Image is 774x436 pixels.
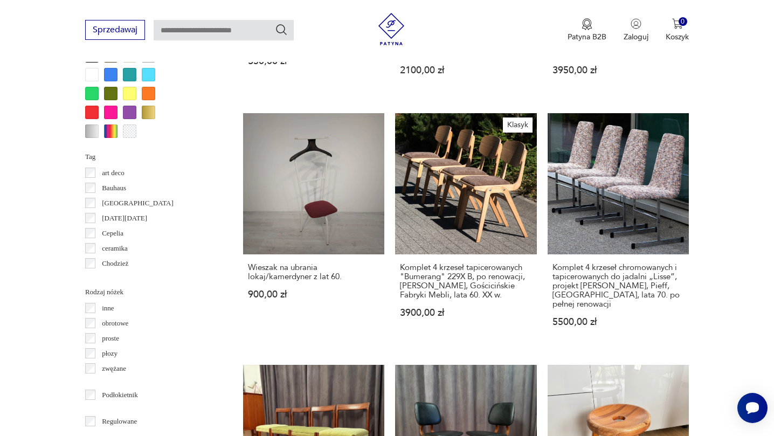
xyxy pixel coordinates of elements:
[552,66,684,75] p: 3950,00 zł
[568,32,606,42] p: Patyna B2B
[624,18,648,42] button: Zaloguj
[400,66,531,75] p: 2100,00 zł
[85,27,145,34] a: Sprzedawaj
[102,258,128,269] p: Chodzież
[248,57,379,66] p: 350,00 zł
[672,18,683,29] img: Ikona koszyka
[248,290,379,299] p: 900,00 zł
[400,308,531,317] p: 3900,00 zł
[552,317,684,327] p: 5500,00 zł
[582,18,592,30] img: Ikona medalu
[679,17,688,26] div: 0
[85,286,217,298] p: Rodzaj nóżek
[102,227,123,239] p: Cepelia
[243,113,384,348] a: Wieszak na ubrania lokaj/kamerdyner z lat 60.Wieszak na ubrania lokaj/kamerdyner z lat 60.900,00 zł
[400,263,531,300] h3: Komplet 4 krzeseł tapicerowanych "Bumerang" 229X B, po renowacji, [PERSON_NAME], Gościcińskie Fab...
[85,151,217,163] p: Tag
[666,32,689,42] p: Koszyk
[102,348,118,359] p: płozy
[85,20,145,40] button: Sprzedawaj
[568,18,606,42] a: Ikona medaluPatyna B2B
[248,263,379,281] h3: Wieszak na ubrania lokaj/kamerdyner z lat 60.
[375,13,407,45] img: Patyna - sklep z meblami i dekoracjami vintage
[102,302,114,314] p: inne
[624,32,648,42] p: Zaloguj
[102,389,137,401] p: Podłokietnik
[102,182,126,194] p: Bauhaus
[102,167,125,179] p: art deco
[102,212,147,224] p: [DATE][DATE]
[102,363,126,375] p: zwężane
[568,18,606,42] button: Patyna B2B
[737,393,768,423] iframe: Smartsupp widget button
[552,263,684,309] h3: Komplet 4 krzeseł chromowanych i tapicerowanych do jadalni „Lisse”, projekt [PERSON_NAME], Pieff,...
[631,18,641,29] img: Ikonka użytkownika
[275,23,288,36] button: Szukaj
[666,18,689,42] button: 0Koszyk
[102,333,119,344] p: proste
[102,273,128,285] p: Ćmielów
[102,243,128,254] p: ceramika
[548,113,689,348] a: Komplet 4 krzeseł chromowanych i tapicerowanych do jadalni „Lisse”, projekt Teda Batesa, Pieff, W...
[102,416,137,427] p: Regulowane
[102,317,128,329] p: obrotowe
[395,113,536,348] a: KlasykKomplet 4 krzeseł tapicerowanych "Bumerang" 229X B, po renowacji, R.Kulm, Gościcińskie Fabr...
[102,197,174,209] p: [GEOGRAPHIC_DATA]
